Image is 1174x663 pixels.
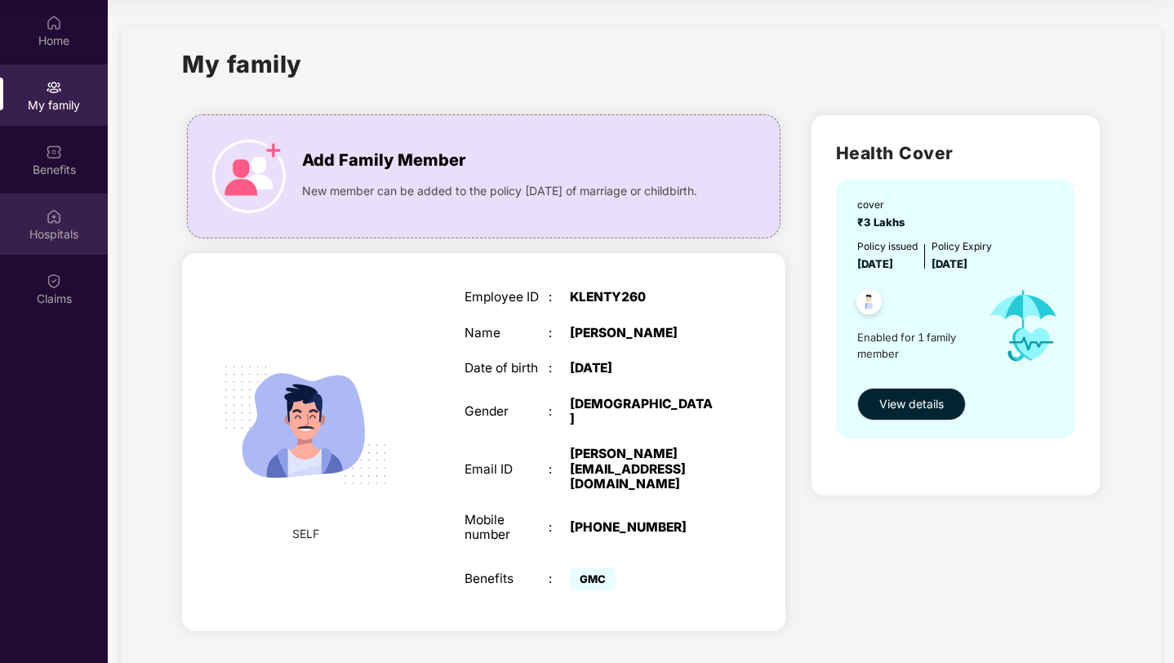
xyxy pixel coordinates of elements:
[836,140,1075,167] h2: Health Cover
[570,361,717,376] div: [DATE]
[465,513,549,543] div: Mobile number
[46,79,62,96] img: svg+xml;base64,PHN2ZyB3aWR0aD0iMjAiIGhlaWdodD0iMjAiIHZpZXdCb3g9IjAgMCAyMCAyMCIgZmlsbD0ibm9uZSIgeG...
[302,182,697,200] span: New member can be added to the policy [DATE] of marriage or childbirth.
[857,388,966,420] button: View details
[570,567,616,590] span: GMC
[465,572,549,586] div: Benefits
[857,216,911,229] span: ₹3 Lakhs
[857,239,918,255] div: Policy issued
[212,140,286,213] img: icon
[46,144,62,160] img: svg+xml;base64,PHN2ZyBpZD0iQmVuZWZpdHMiIHhtbG5zPSJodHRwOi8vd3d3LnczLm9yZy8yMDAwL3N2ZyIgd2lkdGg9Ij...
[292,525,319,543] span: SELF
[549,462,570,477] div: :
[570,326,717,340] div: [PERSON_NAME]
[549,404,570,419] div: :
[570,447,717,492] div: [PERSON_NAME][EMAIL_ADDRESS][DOMAIN_NAME]
[465,290,549,305] div: Employee ID
[465,326,549,340] div: Name
[182,46,302,82] h1: My family
[549,520,570,535] div: :
[549,572,570,586] div: :
[570,397,717,427] div: [DEMOGRAPHIC_DATA]
[46,273,62,289] img: svg+xml;base64,PHN2ZyBpZD0iQ2xhaW0iIHhtbG5zPSJodHRwOi8vd3d3LnczLm9yZy8yMDAwL3N2ZyIgd2lkdGg9IjIwIi...
[465,462,549,477] div: Email ID
[46,208,62,225] img: svg+xml;base64,PHN2ZyBpZD0iSG9zcGl0YWxzIiB4bWxucz0iaHR0cDovL3d3dy53My5vcmcvMjAwMC9zdmciIHdpZHRoPS...
[465,361,549,376] div: Date of birth
[465,404,549,419] div: Gender
[932,239,992,255] div: Policy Expiry
[849,284,889,324] img: svg+xml;base64,PHN2ZyB4bWxucz0iaHR0cDovL3d3dy53My5vcmcvMjAwMC9zdmciIHdpZHRoPSI0OC45NDMiIGhlaWdodD...
[46,15,62,31] img: svg+xml;base64,PHN2ZyBpZD0iSG9tZSIgeG1sbnM9Imh0dHA6Ly93d3cudzMub3JnLzIwMDAvc3ZnIiB3aWR0aD0iMjAiIG...
[879,395,944,413] span: View details
[205,325,406,526] img: svg+xml;base64,PHN2ZyB4bWxucz0iaHR0cDovL3d3dy53My5vcmcvMjAwMC9zdmciIHdpZHRoPSIyMjQiIGhlaWdodD0iMT...
[857,198,911,213] div: cover
[974,273,1073,380] img: icon
[857,329,974,363] span: Enabled for 1 family member
[570,290,717,305] div: KLENTY260
[549,290,570,305] div: :
[549,361,570,376] div: :
[857,257,893,270] span: [DATE]
[549,326,570,340] div: :
[570,520,717,535] div: [PHONE_NUMBER]
[932,257,967,270] span: [DATE]
[302,148,465,173] span: Add Family Member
